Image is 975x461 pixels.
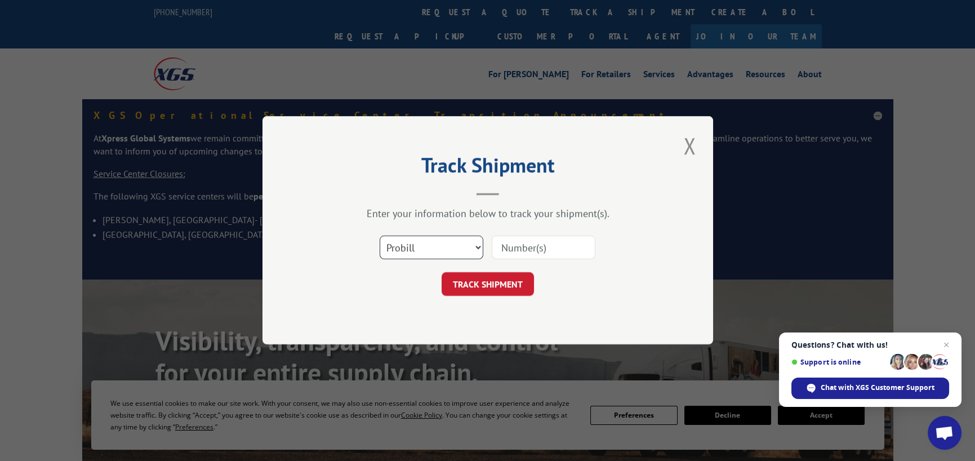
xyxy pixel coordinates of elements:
a: Open chat [928,416,961,450]
span: Support is online [791,358,886,366]
button: TRACK SHIPMENT [442,273,534,296]
div: Enter your information below to track your shipment(s). [319,207,657,220]
span: Questions? Chat with us! [791,340,949,349]
button: Close modal [680,130,699,161]
input: Number(s) [492,236,595,260]
span: Chat with XGS Customer Support [791,378,949,399]
span: Chat with XGS Customer Support [821,383,934,393]
h2: Track Shipment [319,157,657,179]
